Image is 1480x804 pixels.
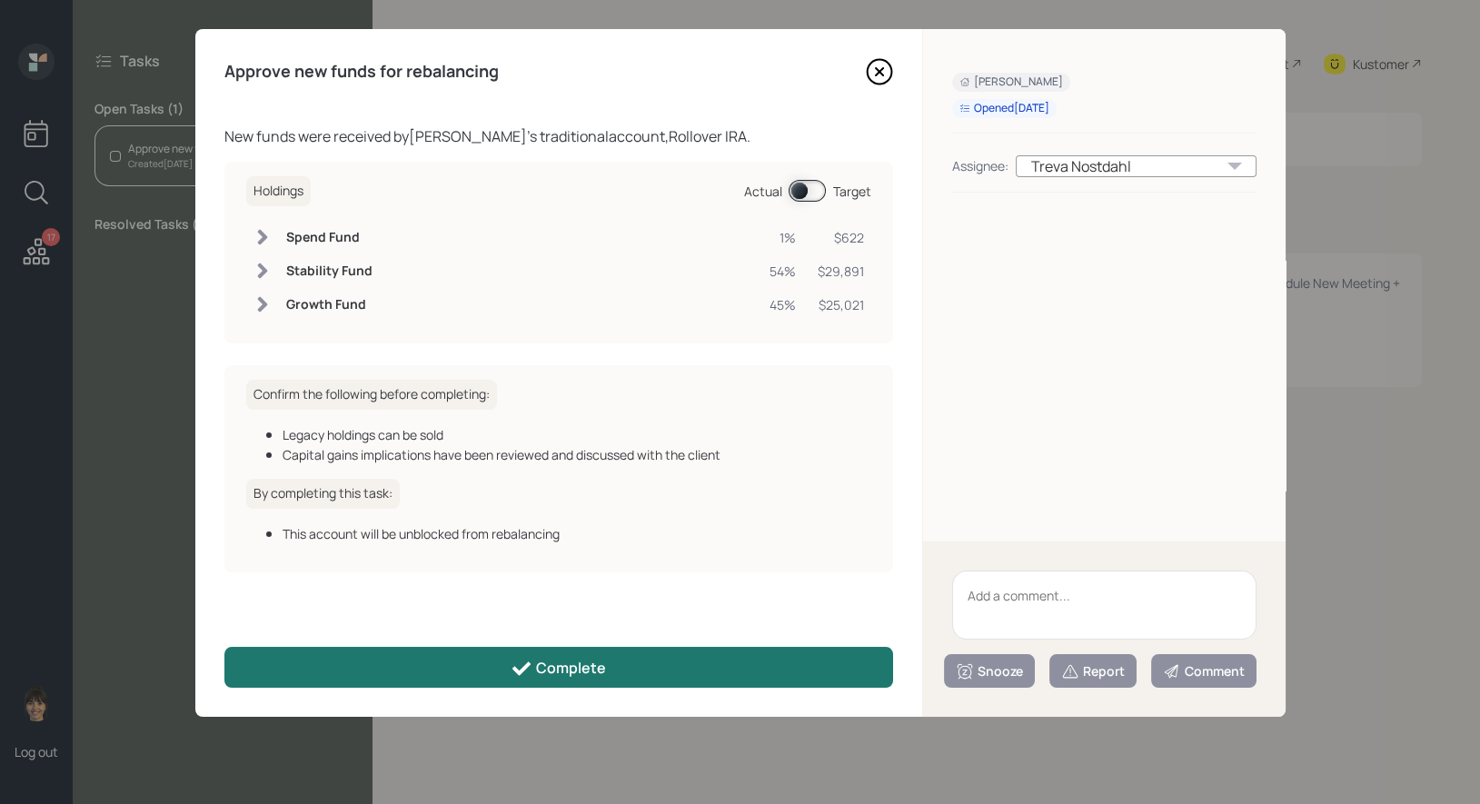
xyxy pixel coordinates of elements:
[246,380,497,410] h6: Confirm the following before completing:
[286,297,372,313] h6: Growth Fund
[283,524,871,543] div: This account will be unblocked from rebalancing
[1151,654,1257,688] button: Comment
[952,156,1008,175] div: Assignee:
[224,647,893,688] button: Complete
[1061,662,1125,680] div: Report
[818,262,864,281] div: $29,891
[770,228,796,247] div: 1%
[956,662,1023,680] div: Snooze
[224,62,499,82] h4: Approve new funds for rebalancing
[286,263,372,279] h6: Stability Fund
[511,658,606,680] div: Complete
[818,228,864,247] div: $622
[770,262,796,281] div: 54%
[286,230,372,245] h6: Spend Fund
[1049,654,1137,688] button: Report
[246,479,400,509] h6: By completing this task:
[744,182,782,201] div: Actual
[283,445,871,464] div: Capital gains implications have been reviewed and discussed with the client
[246,176,311,206] h6: Holdings
[770,295,796,314] div: 45%
[959,101,1049,116] div: Opened [DATE]
[833,182,871,201] div: Target
[944,654,1035,688] button: Snooze
[1016,155,1257,177] div: Treva Nostdahl
[818,295,864,314] div: $25,021
[224,125,893,147] div: New funds were received by [PERSON_NAME] 's traditional account, Rollover IRA .
[959,74,1063,90] div: [PERSON_NAME]
[283,425,871,444] div: Legacy holdings can be sold
[1163,662,1245,680] div: Comment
